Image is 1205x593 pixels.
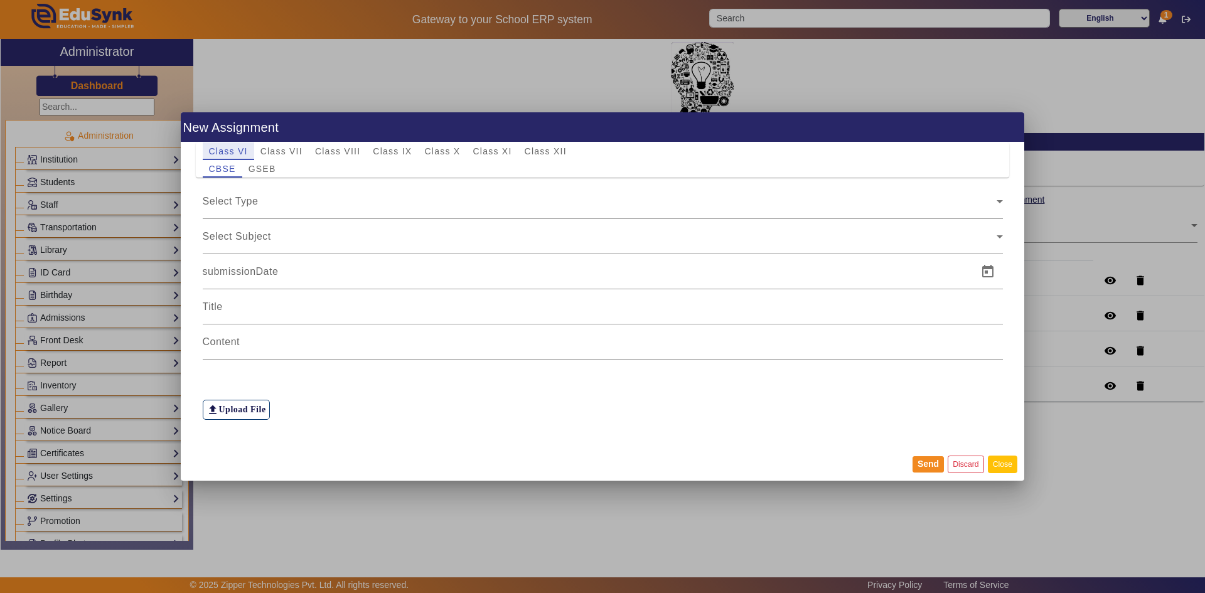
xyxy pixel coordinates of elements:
[988,456,1017,473] button: Close
[203,231,271,242] span: Select Subject
[948,456,984,473] button: Discard
[203,334,1003,350] input: Content
[973,257,1003,287] button: Open calendar
[203,400,270,420] label: Upload File
[249,164,276,173] span: GSEB
[260,147,303,156] span: Class VII
[473,147,511,156] span: Class XI
[373,147,412,156] span: Class IX
[209,164,236,173] span: CBSE
[203,196,259,206] span: Select Type
[913,456,944,473] button: Send
[315,147,360,156] span: Class VIII
[181,112,1024,142] h1: New Assignment
[203,264,970,279] input: submissionDate
[203,299,1003,314] input: Title
[424,147,460,156] span: Class X
[525,147,567,156] span: Class XII
[206,403,219,416] mat-icon: file_upload
[209,147,248,156] span: Class VI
